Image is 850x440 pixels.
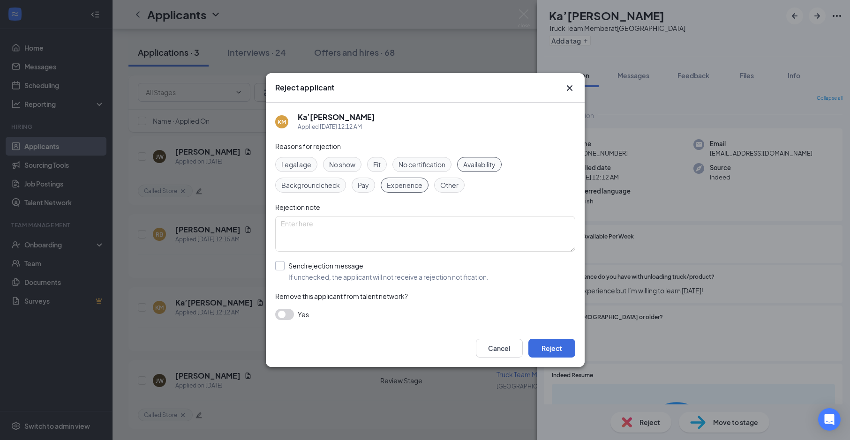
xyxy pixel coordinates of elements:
button: Close [564,82,575,94]
span: Background check [281,180,340,190]
span: Reasons for rejection [275,142,341,150]
span: Legal age [281,159,311,170]
span: Remove this applicant from talent network? [275,292,408,300]
span: No certification [399,159,445,170]
button: Reject [528,339,575,358]
div: Open Intercom Messenger [818,408,841,431]
span: No show [329,159,355,170]
span: Pay [358,180,369,190]
h5: Ka’[PERSON_NAME] [298,112,375,122]
svg: Cross [564,82,575,94]
span: Availability [463,159,496,170]
h3: Reject applicant [275,82,334,93]
button: Cancel [476,339,523,358]
span: Other [440,180,459,190]
span: Rejection note [275,203,320,211]
span: Experience [387,180,422,190]
div: Applied [DATE] 12:12 AM [298,122,375,132]
span: Yes [298,309,309,320]
div: KM [278,118,286,126]
span: Fit [373,159,381,170]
